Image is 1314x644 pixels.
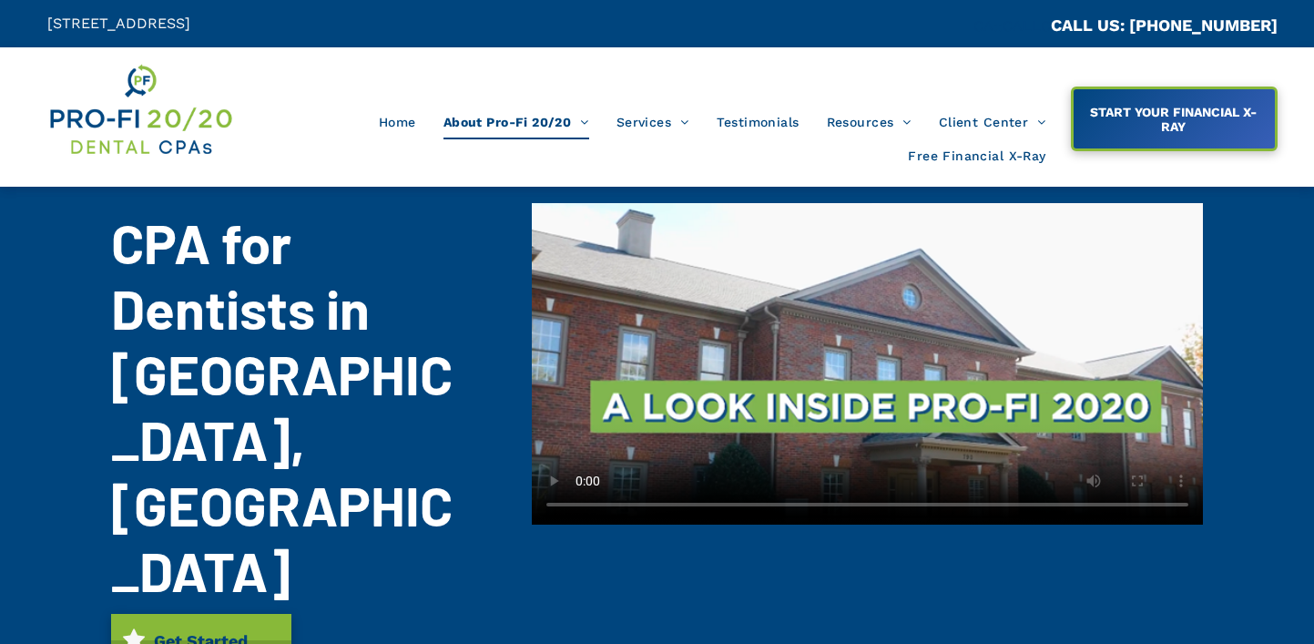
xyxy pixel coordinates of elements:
a: Free Financial X-Ray [894,139,1059,174]
a: Home [365,105,430,139]
a: Resources [813,105,925,139]
a: START YOUR FINANCIAL X-RAY [1071,87,1278,151]
a: Testimonials [703,105,813,139]
span: CPA for Dentists in [GEOGRAPHIC_DATA], [GEOGRAPHIC_DATA] [111,210,453,603]
a: Services [603,105,703,139]
span: CA::CALLC [973,17,1051,35]
span: [STREET_ADDRESS] [47,15,190,32]
img: Get Dental CPA Consulting, Bookkeeping, & Bank Loans [47,61,233,158]
a: About Pro-Fi 20/20 [430,105,603,139]
span: START YOUR FINANCIAL X-RAY [1075,96,1273,143]
a: CALL US: [PHONE_NUMBER] [1051,15,1278,35]
a: Client Center [925,105,1060,139]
